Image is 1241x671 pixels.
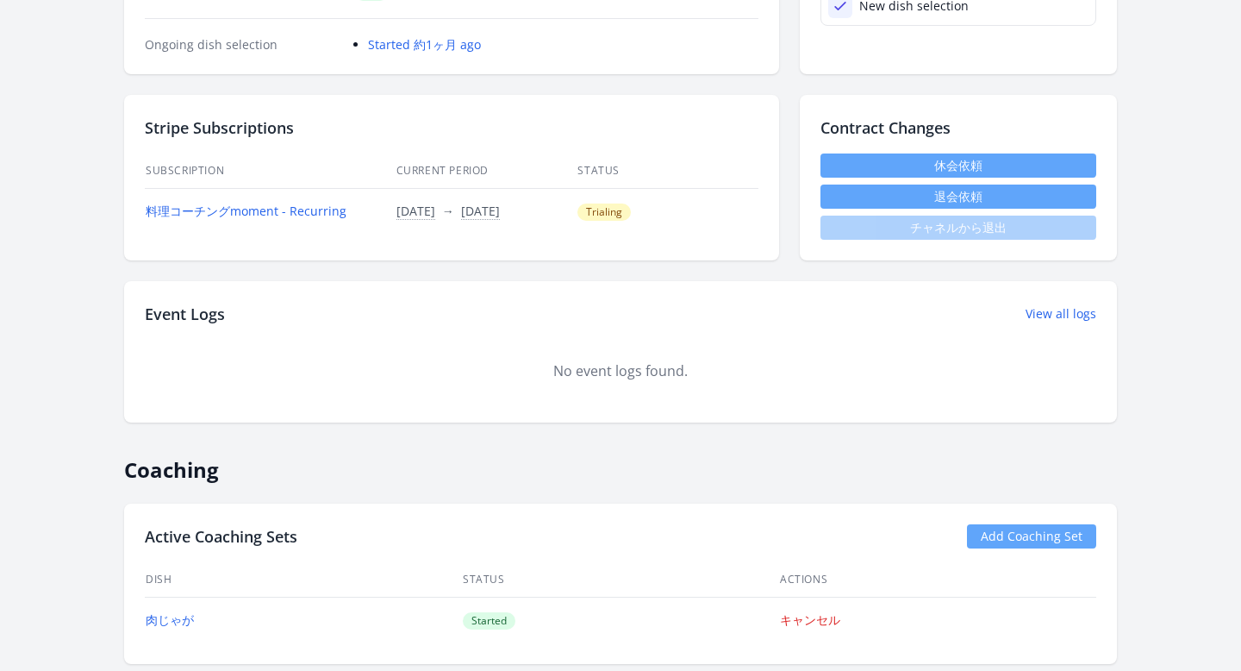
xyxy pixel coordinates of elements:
th: Actions [779,562,1096,598]
h2: Event Logs [145,302,225,326]
span: → [442,203,454,219]
a: View all logs [1026,305,1096,323]
span: Trialing [577,204,631,221]
h2: Coaching [124,443,1117,483]
h2: Contract Changes [820,116,1096,140]
th: Dish [145,562,462,598]
button: [DATE] [461,203,500,220]
button: [DATE] [396,203,435,220]
th: Status [577,154,758,189]
dt: Ongoing dish selection [145,36,340,53]
a: キャンセル [780,611,840,628]
th: Current Period [396,154,577,189]
th: Subscription [145,154,396,189]
th: Status [462,562,779,598]
h2: Active Coaching Sets [145,524,297,549]
a: Add Coaching Set [967,524,1096,549]
a: 肉じゃが [146,611,194,628]
span: チャネルから退出 [820,216,1096,240]
span: Started [463,612,515,630]
div: No event logs found. [145,361,1096,381]
a: Started 約1ヶ月 ago [368,36,481,53]
h2: Stripe Subscriptions [145,116,758,140]
button: 退会依頼 [820,185,1096,209]
a: 料理コーチングmoment - Recurring [146,203,346,219]
a: 休会依頼 [820,154,1096,178]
